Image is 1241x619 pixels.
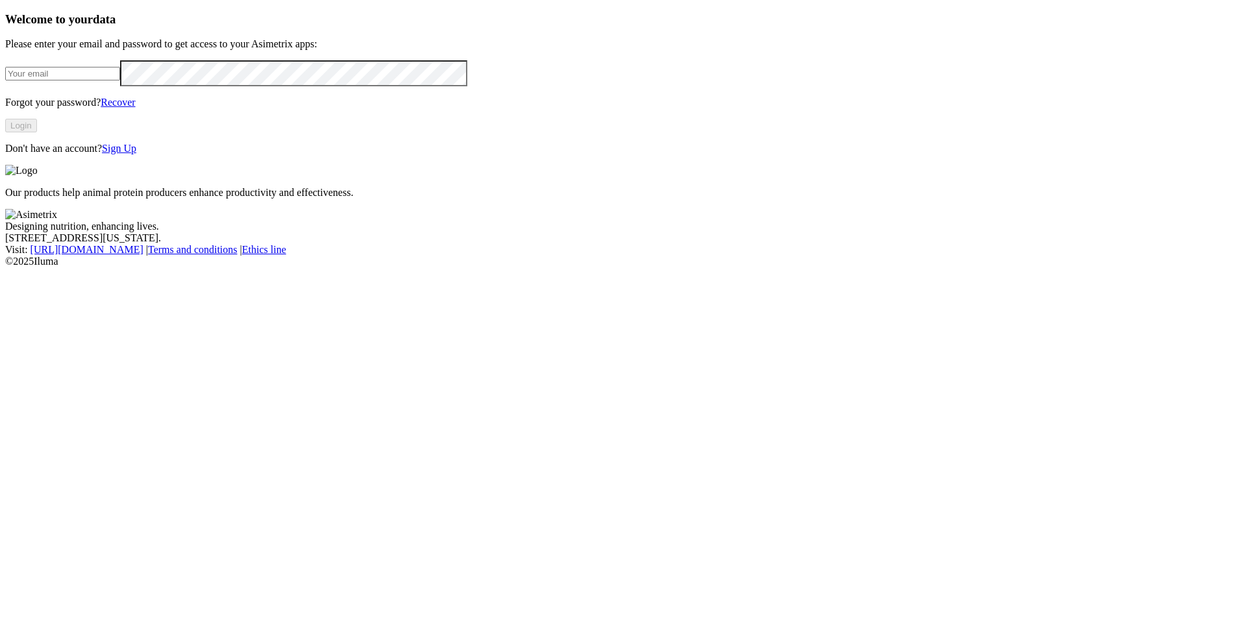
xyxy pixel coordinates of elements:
button: Login [5,119,37,132]
a: Ethics line [242,244,286,255]
p: Forgot your password? [5,97,1236,108]
img: Asimetrix [5,209,57,221]
h3: Welcome to your [5,12,1236,27]
p: Don't have an account? [5,143,1236,154]
p: Please enter your email and password to get access to your Asimetrix apps: [5,38,1236,50]
div: [STREET_ADDRESS][US_STATE]. [5,232,1236,244]
a: Sign Up [102,143,136,154]
input: Your email [5,67,120,80]
img: Logo [5,165,38,176]
p: Our products help animal protein producers enhance productivity and effectiveness. [5,187,1236,199]
a: Recover [101,97,135,108]
a: Terms and conditions [148,244,238,255]
div: Designing nutrition, enhancing lives. [5,221,1236,232]
div: Visit : | | [5,244,1236,256]
div: © 2025 Iluma [5,256,1236,267]
a: [URL][DOMAIN_NAME] [31,244,143,255]
span: data [93,12,116,26]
